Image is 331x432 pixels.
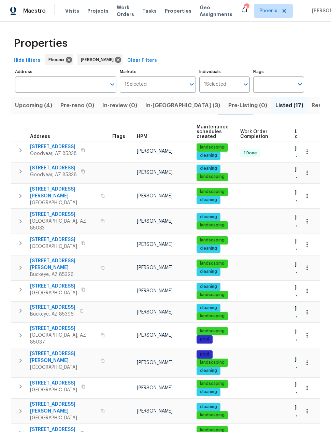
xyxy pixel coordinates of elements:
[30,350,97,364] span: [STREET_ADDRESS][PERSON_NAME]
[60,101,94,110] span: Pre-reno (0)
[137,242,173,247] span: [PERSON_NAME]
[241,150,260,156] span: 1 Done
[30,364,97,371] span: [GEOGRAPHIC_DATA]
[137,333,173,338] span: [PERSON_NAME]
[112,134,125,139] span: Flags
[197,404,220,410] span: cleaning
[30,325,97,332] span: [STREET_ADDRESS]
[197,174,227,180] span: landscaping
[137,219,173,224] span: [PERSON_NAME]
[125,54,160,67] button: Clear Filters
[30,271,97,278] span: Buckeye, AZ 85326
[137,149,173,154] span: [PERSON_NAME]
[30,236,77,243] span: [STREET_ADDRESS]
[199,70,250,74] label: Individuals
[30,199,97,206] span: [GEOGRAPHIC_DATA]
[137,310,173,315] span: [PERSON_NAME]
[197,313,227,319] span: landscaping
[295,215,309,220] span: [DATE]
[30,290,77,296] span: [GEOGRAPHIC_DATA]
[65,8,79,14] span: Visits
[197,269,220,275] span: cleaning
[137,409,173,414] span: [PERSON_NAME]
[197,381,227,387] span: landscaping
[197,166,220,171] span: cleaning
[127,56,157,65] span: Clear Filters
[197,125,229,139] span: Maintenance schedules created
[120,70,196,74] label: Markets
[30,150,77,157] span: Goodyear, AZ 85338
[197,153,220,158] span: cleaning
[137,265,173,270] span: [PERSON_NAME]
[295,382,309,387] span: [DATE]
[197,214,220,220] span: cleaning
[30,311,75,318] span: Buckeye, AZ 85396
[197,360,227,365] span: landscaping
[30,257,97,271] span: [STREET_ADDRESS][PERSON_NAME]
[165,8,191,14] span: Properties
[187,80,197,89] button: Open
[30,165,77,171] span: [STREET_ADDRESS]
[197,237,227,243] span: landscaping
[15,101,52,110] span: Upcoming (4)
[295,167,309,172] span: [DATE]
[197,328,227,334] span: landscaping
[137,194,173,198] span: [PERSON_NAME]
[117,4,134,18] span: Work Orders
[197,292,227,298] span: landscaping
[102,101,137,110] span: In-review (0)
[125,82,147,87] span: 1 Selected
[30,143,77,150] span: [STREET_ADDRESS]
[107,80,117,89] button: Open
[197,351,212,357] span: pool
[30,134,50,139] span: Address
[142,9,157,13] span: Tasks
[30,283,77,290] span: [STREET_ADDRESS]
[30,171,77,178] span: Goodyear, AZ 85338
[295,357,309,362] span: [DATE]
[197,305,220,311] span: cleaning
[197,261,227,266] span: landscaping
[197,368,220,374] span: cleaning
[197,389,220,395] span: cleaning
[197,412,227,418] span: landscaping
[30,332,97,346] span: [GEOGRAPHIC_DATA], AZ 85037
[30,211,97,218] span: [STREET_ADDRESS]
[275,101,303,110] span: Listed (17)
[30,380,77,387] span: [STREET_ADDRESS]
[11,54,43,67] button: Hide filters
[137,386,173,390] span: [PERSON_NAME]
[30,401,97,415] span: [STREET_ADDRESS][PERSON_NAME]
[204,82,226,87] span: 1 Selected
[253,70,304,74] label: Flags
[295,80,305,89] button: Open
[137,170,173,175] span: [PERSON_NAME]
[81,56,116,63] span: [PERSON_NAME]
[295,405,309,410] span: [DATE]
[30,415,97,421] span: [GEOGRAPHIC_DATA]
[241,80,250,89] button: Open
[197,222,227,228] span: landscaping
[295,262,309,267] span: [DATE]
[200,4,232,18] span: Geo Assignments
[295,129,306,139] span: List date
[30,243,77,250] span: [GEOGRAPHIC_DATA]
[77,54,123,65] div: [PERSON_NAME]
[45,54,73,65] div: Phoenix
[137,134,147,139] span: HPM
[30,218,97,232] span: [GEOGRAPHIC_DATA], AZ 85033
[15,70,116,74] label: Address
[197,144,227,150] span: landscaping
[295,239,309,243] span: [DATE]
[228,101,267,110] span: Pre-Listing (0)
[240,129,283,139] span: Work Order Completion
[197,284,220,290] span: cleaning
[295,330,309,334] span: [DATE]
[295,146,309,151] span: [DATE]
[137,360,173,365] span: [PERSON_NAME]
[197,246,220,251] span: cleaning
[23,8,46,14] span: Maestro
[260,8,277,14] span: Phoenix
[197,189,227,195] span: landscaping
[197,197,220,203] span: cleaning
